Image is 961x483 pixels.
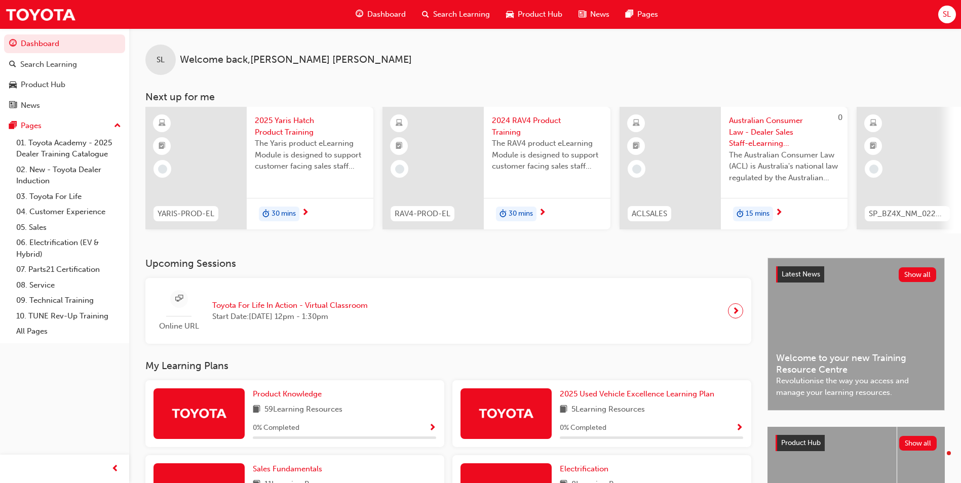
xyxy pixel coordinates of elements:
span: book-icon [253,404,260,416]
span: News [590,9,609,20]
span: SP_BZ4X_NM_0224_EL01 [869,208,946,220]
span: Product Hub [781,438,821,447]
span: booktick-icon [396,140,403,153]
span: learningResourceType_ELEARNING-icon [633,117,640,130]
span: 2025 Used Vehicle Excellence Learning Plan [560,389,714,398]
a: Sales Fundamentals [253,463,326,475]
span: next-icon [732,304,740,318]
span: 59 Learning Resources [264,404,342,416]
a: RAV4-PROD-EL2024 RAV4 Product TrainingThe RAV4 product eLearning Module is designed to support cu... [382,107,610,229]
div: Search Learning [20,59,77,70]
a: Latest NewsShow all [776,266,936,283]
iframe: Intercom live chat [927,449,951,473]
span: Latest News [782,270,820,278]
span: pages-icon [9,122,17,131]
a: Search Learning [4,55,125,74]
h3: Upcoming Sessions [145,258,751,269]
span: search-icon [422,8,429,21]
span: Pages [637,9,658,20]
img: Trak [171,404,227,422]
a: news-iconNews [570,4,618,25]
div: News [21,100,40,111]
a: 0ACLSALESAustralian Consumer Law - Dealer Sales Staff-eLearning moduleThe Australian Consumer Law... [620,107,848,229]
span: Toyota For Life In Action - Virtual Classroom [212,300,368,311]
span: search-icon [9,60,16,69]
span: 30 mins [272,208,296,220]
span: The Yaris product eLearning Module is designed to support customer facing sales staff with introd... [255,138,365,172]
a: car-iconProduct Hub [498,4,570,25]
span: guage-icon [356,8,363,21]
span: Start Date: [DATE] 12pm - 1:30pm [212,311,368,323]
a: pages-iconPages [618,4,666,25]
span: Online URL [153,320,204,332]
span: Revolutionise the way you access and manage your learning resources. [776,375,936,398]
span: prev-icon [111,463,119,475]
a: 07. Parts21 Certification [12,262,125,277]
a: 10. TUNE Rev-Up Training [12,308,125,324]
span: 0 % Completed [253,422,299,434]
a: Product Hub [4,75,125,94]
span: learningResourceType_ELEARNING-icon [396,117,403,130]
a: 02. New - Toyota Dealer Induction [12,162,125,189]
h3: Next up for me [129,91,961,103]
span: 2024 RAV4 Product Training [492,115,602,138]
span: RAV4-PROD-EL [395,208,450,220]
span: ACLSALES [632,208,667,220]
span: car-icon [9,80,17,90]
button: DashboardSearch LearningProduct HubNews [4,32,125,116]
a: search-iconSearch Learning [414,4,498,25]
a: All Pages [12,324,125,339]
a: Dashboard [4,34,125,53]
span: learningRecordVerb_NONE-icon [395,165,404,174]
a: guage-iconDashboard [348,4,414,25]
span: learningRecordVerb_NONE-icon [158,165,167,174]
span: duration-icon [737,208,744,221]
a: 03. Toyota For Life [12,189,125,205]
span: Welcome back , [PERSON_NAME] [PERSON_NAME] [180,54,412,66]
span: booktick-icon [870,140,877,153]
span: news-icon [579,8,586,21]
span: 15 mins [746,208,770,220]
span: booktick-icon [633,140,640,153]
a: 2025 Used Vehicle Excellence Learning Plan [560,388,718,400]
span: guage-icon [9,39,17,49]
span: 2025 Yaris Hatch Product Training [255,115,365,138]
span: Australian Consumer Law - Dealer Sales Staff-eLearning module [729,115,839,149]
button: Show Progress [736,422,743,434]
a: Trak [5,3,76,26]
h3: My Learning Plans [145,360,751,372]
span: Sales Fundamentals [253,464,322,473]
span: pages-icon [626,8,633,21]
span: Product Hub [518,9,562,20]
span: Welcome to your new Training Resource Centre [776,352,936,375]
button: Show all [899,436,937,451]
span: duration-icon [499,208,507,221]
span: up-icon [114,119,121,133]
a: Product Knowledge [253,388,326,400]
span: Electrification [560,464,608,473]
span: learningResourceType_ELEARNING-icon [159,117,166,130]
button: Show Progress [429,422,436,434]
a: 06. Electrification (EV & Hybrid) [12,235,125,262]
span: SL [943,9,951,20]
button: SL [938,6,956,23]
span: The RAV4 product eLearning Module is designed to support customer facing sales staff with introdu... [492,138,602,172]
a: 05. Sales [12,220,125,235]
a: YARIS-PROD-EL2025 Yaris Hatch Product TrainingThe Yaris product eLearning Module is designed to s... [145,107,373,229]
button: Show all [899,267,937,282]
button: Pages [4,116,125,135]
span: duration-icon [262,208,270,221]
span: next-icon [301,209,309,218]
span: next-icon [539,209,546,218]
span: next-icon [775,209,783,218]
span: car-icon [506,8,514,21]
div: Product Hub [21,79,65,91]
a: Latest NewsShow allWelcome to your new Training Resource CentreRevolutionise the way you access a... [767,258,945,411]
span: Search Learning [433,9,490,20]
a: 08. Service [12,277,125,293]
span: 0 % Completed [560,422,606,434]
span: Product Knowledge [253,389,322,398]
a: News [4,96,125,115]
span: 5 Learning Resources [571,404,645,416]
span: Dashboard [367,9,406,20]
